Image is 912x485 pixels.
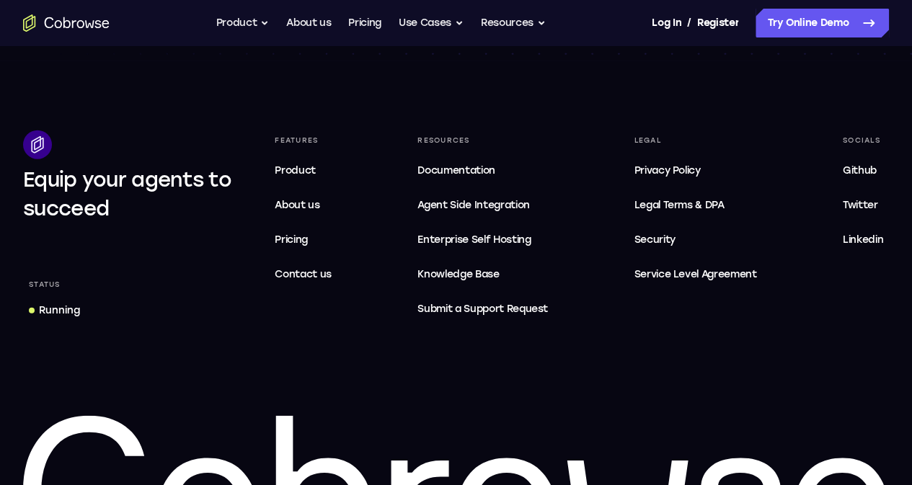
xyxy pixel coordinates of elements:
a: Agent Side Integration [412,191,554,220]
div: Legal [628,130,762,151]
a: Security [628,226,762,254]
a: Github [837,156,889,185]
a: Try Online Demo [756,9,889,37]
span: Linkedin [843,233,883,246]
span: / [687,14,691,32]
button: Resources [481,9,546,37]
span: About us [275,199,319,211]
button: Product [216,9,270,37]
a: About us [286,9,331,37]
a: Pricing [269,226,337,254]
a: Twitter [837,191,889,220]
span: Security [634,233,675,246]
a: Running [23,298,86,324]
a: Submit a Support Request [412,295,554,324]
span: Documentation [417,164,495,177]
span: Product [275,164,316,177]
span: Knowledge Base [417,268,499,280]
span: Github [843,164,877,177]
a: Register [697,9,739,37]
div: Running [39,303,80,318]
span: Agent Side Integration [417,197,548,214]
a: Knowledge Base [412,260,554,289]
span: Equip your agents to succeed [23,167,231,221]
a: Log In [652,9,681,37]
div: Resources [412,130,554,151]
a: Enterprise Self Hosting [412,226,554,254]
a: Legal Terms & DPA [628,191,762,220]
a: Contact us [269,260,337,289]
span: Contact us [275,268,332,280]
span: Privacy Policy [634,164,700,177]
span: Pricing [275,233,308,246]
button: Use Cases [399,9,464,37]
div: Features [269,130,337,151]
div: Socials [837,130,889,151]
span: Twitter [843,199,878,211]
a: Service Level Agreement [628,260,762,289]
div: Status [23,275,66,295]
span: Enterprise Self Hosting [417,231,548,249]
a: Documentation [412,156,554,185]
span: Legal Terms & DPA [634,199,724,211]
a: Privacy Policy [628,156,762,185]
a: Go to the home page [23,14,110,32]
span: Submit a Support Request [417,301,548,318]
a: Pricing [348,9,381,37]
span: Service Level Agreement [634,266,756,283]
a: Product [269,156,337,185]
a: About us [269,191,337,220]
a: Linkedin [837,226,889,254]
